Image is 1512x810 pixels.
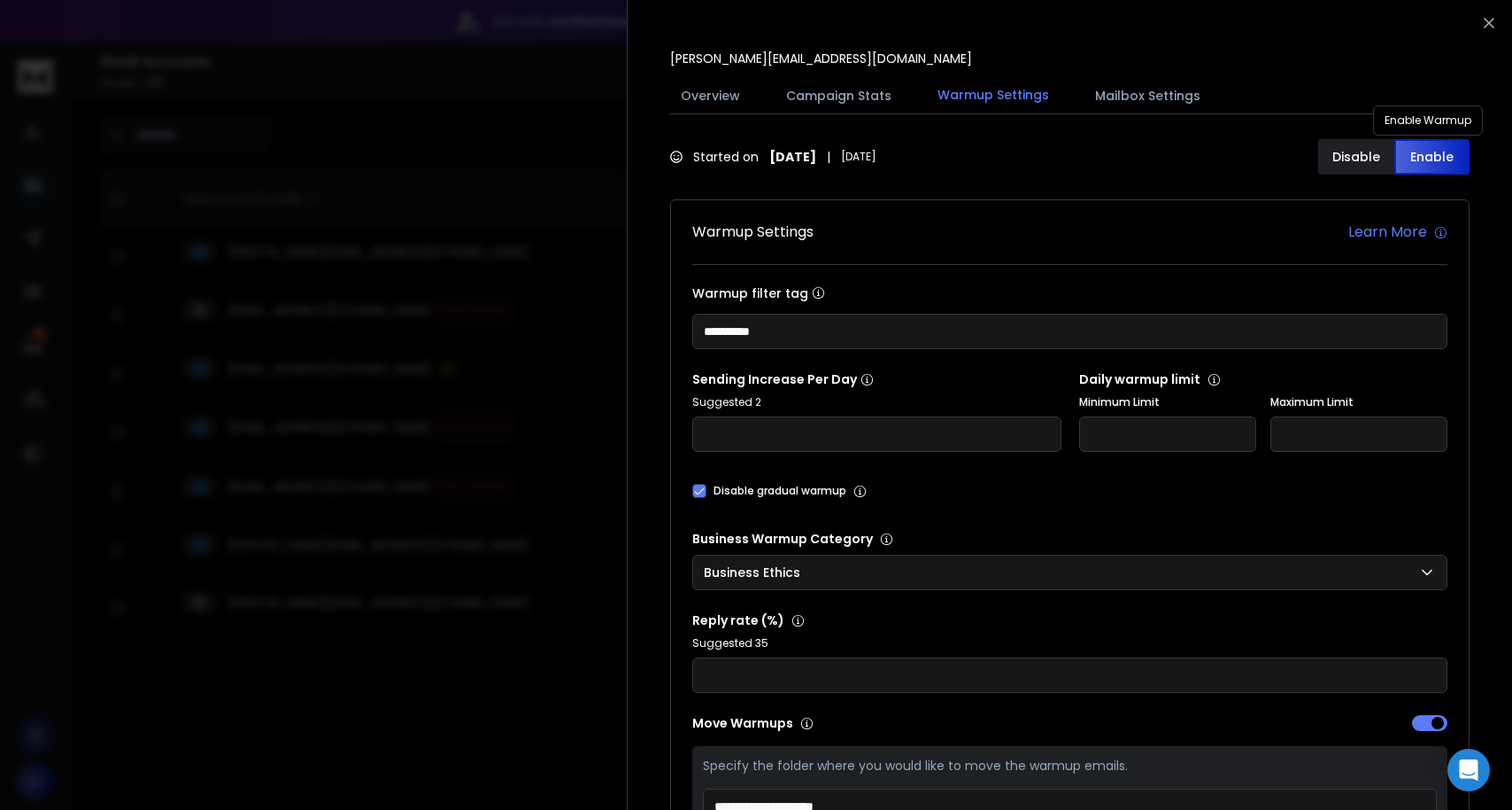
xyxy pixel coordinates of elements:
img: tab_keywords_by_traffic_grey.svg [176,103,190,117]
div: v 4.0.25 [50,28,87,43]
label: Warmup filter tag [692,286,1447,300]
div: Keywords by Traffic [196,105,298,116]
p: Sending Increase Per Day [692,370,1061,388]
p: Specify the folder where you would like to move the warmup emails. [703,757,1437,775]
button: Campaign Stats [775,76,902,115]
p: Daily warmup limit [1079,370,1448,388]
label: Minimum Limit [1079,395,1256,409]
button: Enable [1394,139,1470,175]
div: Domain Overview [67,105,158,116]
div: Started on [670,148,876,166]
div: Domain: [URL] [46,46,126,60]
strong: [DATE] [769,148,816,166]
div: Enable Warmup [1373,105,1483,136]
button: DisableEnable [1318,139,1470,175]
p: Suggested 35 [692,636,1447,650]
button: Overview [670,76,751,115]
p: Business Ethics [704,564,807,581]
img: website_grey.svg [28,46,42,60]
p: [PERSON_NAME][EMAIL_ADDRESS][DOMAIN_NAME] [670,50,972,67]
button: Disable [1318,139,1394,175]
h1: Warmup Settings [692,222,814,243]
button: Mailbox Settings [1084,76,1211,115]
label: Disable gradual warmup [714,484,846,498]
p: Move Warmups [692,714,1065,732]
label: Maximum Limit [1270,395,1447,409]
div: Open Intercom Messenger [1447,749,1490,791]
a: Learn More [1348,222,1447,243]
img: logo_orange.svg [28,28,42,43]
span: [DATE] [841,150,876,164]
p: Reply rate (%) [692,611,1447,629]
span: | [827,148,830,166]
p: Business Warmup Category [692,530,1447,548]
img: tab_domain_overview_orange.svg [48,103,62,117]
button: Warmup Settings [927,75,1060,116]
p: Suggested 2 [692,395,1061,409]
